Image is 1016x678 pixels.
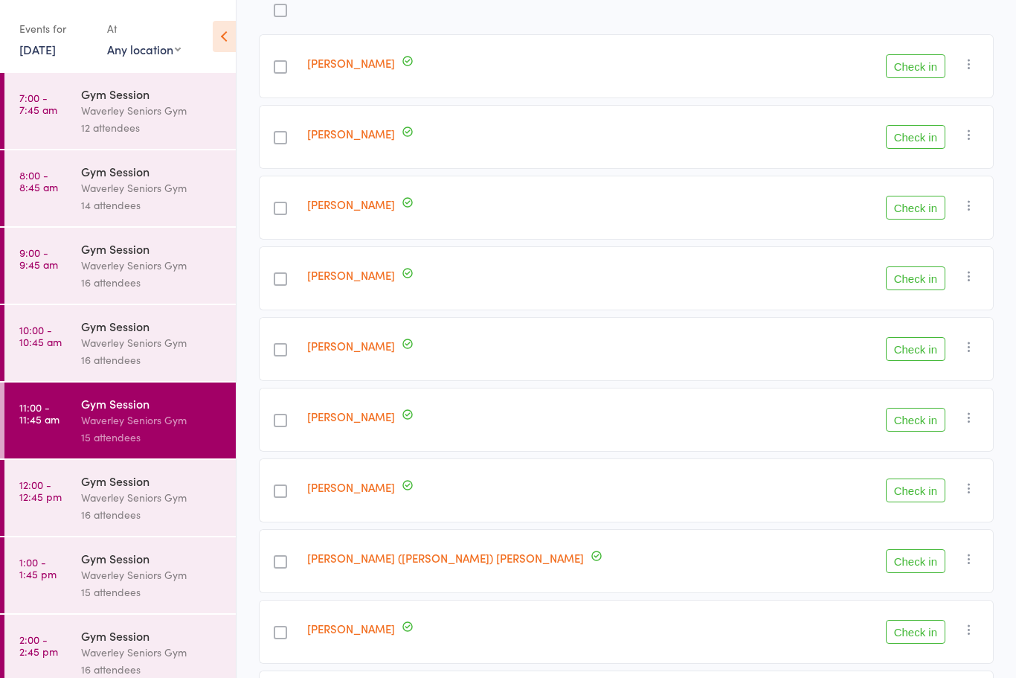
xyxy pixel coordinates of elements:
[81,661,223,678] div: 16 attendees
[886,620,945,644] button: Check in
[81,334,223,351] div: Waverley Seniors Gym
[107,16,181,41] div: At
[307,479,395,495] a: [PERSON_NAME]
[81,163,223,179] div: Gym Session
[107,41,181,57] div: Any location
[19,633,58,657] time: 2:00 - 2:45 pm
[886,337,945,361] button: Check in
[4,228,236,304] a: 9:00 -9:45 amGym SessionWaverley Seniors Gym16 attendees
[4,73,236,149] a: 7:00 -7:45 amGym SessionWaverley Seniors Gym12 attendees
[307,267,395,283] a: [PERSON_NAME]
[81,119,223,136] div: 12 attendees
[19,16,92,41] div: Events for
[19,41,56,57] a: [DATE]
[19,246,58,270] time: 9:00 - 9:45 am
[4,305,236,381] a: 10:00 -10:45 amGym SessionWaverley Seniors Gym16 attendees
[307,338,395,354] a: [PERSON_NAME]
[19,92,57,115] time: 7:00 - 7:45 am
[4,383,236,458] a: 11:00 -11:45 amGym SessionWaverley Seniors Gym15 attendees
[81,473,223,489] div: Gym Session
[81,644,223,661] div: Waverley Seniors Gym
[81,240,223,257] div: Gym Session
[307,126,395,141] a: [PERSON_NAME]
[81,86,223,102] div: Gym Session
[19,556,57,580] time: 1:00 - 1:45 pm
[307,621,395,636] a: [PERSON_NAME]
[81,351,223,368] div: 16 attendees
[81,506,223,523] div: 16 attendees
[81,318,223,334] div: Gym Session
[886,125,945,149] button: Check in
[886,54,945,78] button: Check in
[886,408,945,432] button: Check in
[307,550,584,566] a: [PERSON_NAME] ([PERSON_NAME]) [PERSON_NAME]
[307,409,395,424] a: [PERSON_NAME]
[81,412,223,429] div: Waverley Seniors Gym
[886,549,945,573] button: Check in
[81,566,223,583] div: Waverley Seniors Gym
[81,274,223,291] div: 16 attendees
[4,150,236,226] a: 8:00 -8:45 amGym SessionWaverley Seniors Gym14 attendees
[4,460,236,536] a: 12:00 -12:45 pmGym SessionWaverley Seniors Gym16 attendees
[886,479,945,502] button: Check in
[19,324,62,348] time: 10:00 - 10:45 am
[81,550,223,566] div: Gym Session
[81,102,223,119] div: Waverley Seniors Gym
[307,196,395,212] a: [PERSON_NAME]
[81,489,223,506] div: Waverley Seniors Gym
[81,257,223,274] div: Waverley Seniors Gym
[19,479,62,502] time: 12:00 - 12:45 pm
[81,179,223,196] div: Waverley Seniors Gym
[81,429,223,446] div: 15 attendees
[81,627,223,644] div: Gym Session
[4,537,236,613] a: 1:00 -1:45 pmGym SessionWaverley Seniors Gym15 attendees
[886,196,945,220] button: Check in
[19,169,58,193] time: 8:00 - 8:45 am
[81,395,223,412] div: Gym Session
[81,196,223,214] div: 14 attendees
[19,401,60,425] time: 11:00 - 11:45 am
[307,55,395,71] a: [PERSON_NAME]
[886,266,945,290] button: Check in
[81,583,223,601] div: 15 attendees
